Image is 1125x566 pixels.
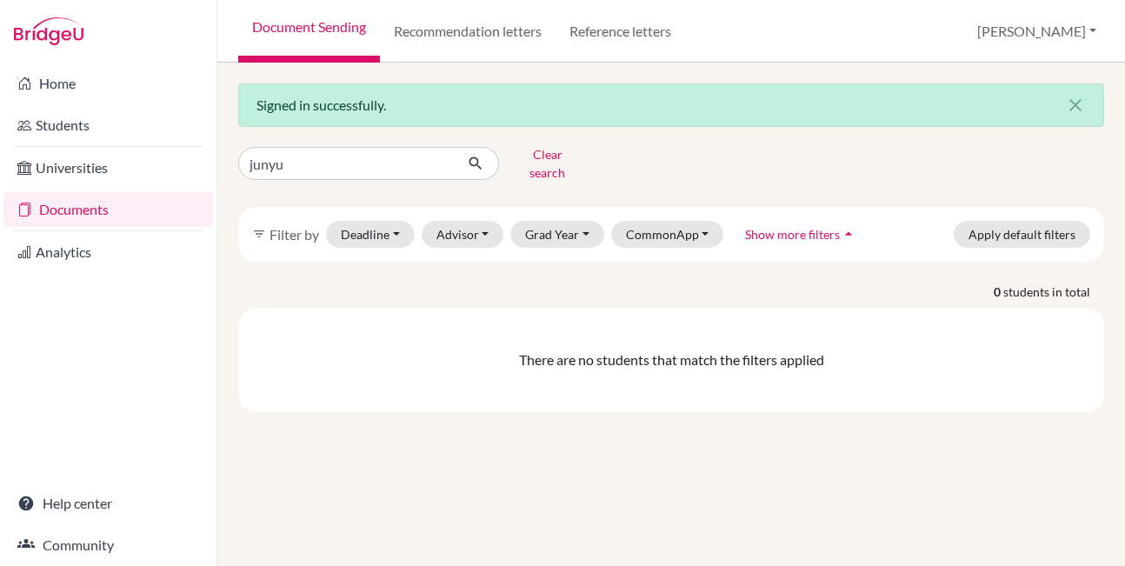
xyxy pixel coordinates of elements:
[238,83,1104,127] div: Signed in successfully.
[3,108,213,143] a: Students
[3,192,213,227] a: Documents
[252,227,266,241] i: filter_list
[840,225,857,243] i: arrow_drop_up
[1003,283,1104,301] span: students in total
[326,221,415,248] button: Deadline
[14,17,83,45] img: Bridge-U
[3,235,213,270] a: Analytics
[510,221,604,248] button: Grad Year
[270,226,319,243] span: Filter by
[499,141,596,186] button: Clear search
[969,15,1104,48] button: [PERSON_NAME]
[954,221,1090,248] button: Apply default filters
[1048,84,1103,126] button: Close
[422,221,504,248] button: Advisor
[3,528,213,563] a: Community
[238,147,454,180] input: Find student by name...
[730,221,872,248] button: Show more filtersarrow_drop_up
[245,350,1097,370] div: There are no students that match the filters applied
[994,283,1003,301] strong: 0
[611,221,724,248] button: CommonApp
[1065,95,1086,116] i: close
[745,227,840,242] span: Show more filters
[3,66,213,101] a: Home
[3,150,213,185] a: Universities
[3,486,213,521] a: Help center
